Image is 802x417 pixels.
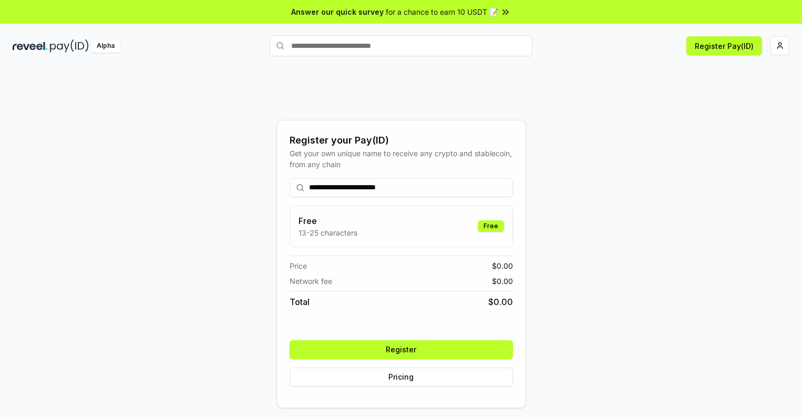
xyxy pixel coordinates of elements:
[290,148,513,170] div: Get your own unique name to receive any crypto and stablecoin, from any chain
[299,215,357,227] h3: Free
[492,260,513,271] span: $ 0.00
[13,39,48,53] img: reveel_dark
[290,340,513,359] button: Register
[290,260,307,271] span: Price
[386,6,498,17] span: for a chance to earn 10 USDT 📝
[686,36,762,55] button: Register Pay(ID)
[290,296,310,308] span: Total
[488,296,513,308] span: $ 0.00
[299,227,357,238] p: 13-25 characters
[492,276,513,287] span: $ 0.00
[91,39,120,53] div: Alpha
[478,220,504,232] div: Free
[290,133,513,148] div: Register your Pay(ID)
[290,368,513,387] button: Pricing
[50,39,89,53] img: pay_id
[290,276,332,287] span: Network fee
[291,6,384,17] span: Answer our quick survey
